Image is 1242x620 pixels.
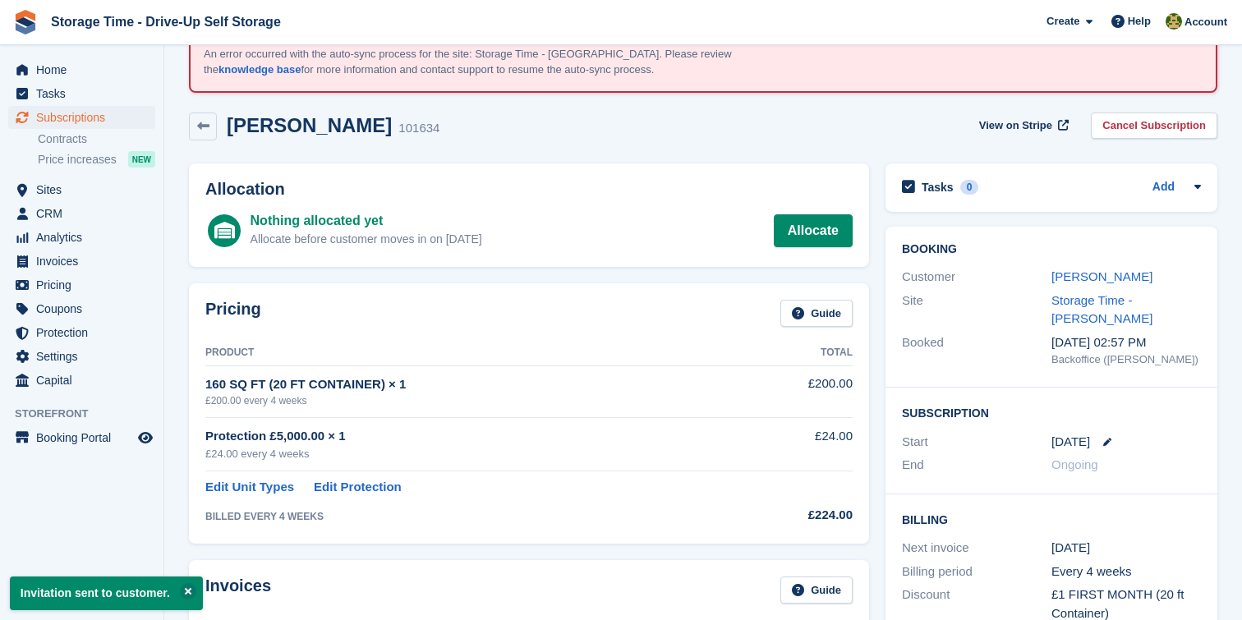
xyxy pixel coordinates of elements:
[36,202,135,225] span: CRM
[205,300,261,327] h2: Pricing
[1051,333,1201,352] div: [DATE] 02:57 PM
[205,375,735,394] div: 160 SQ FT (20 FT CONTAINER) × 1
[1091,113,1217,140] a: Cancel Subscription
[902,268,1051,287] div: Customer
[902,456,1051,475] div: End
[735,506,853,525] div: £224.00
[1166,13,1182,30] img: Zain Sarwar
[8,106,155,129] a: menu
[902,511,1201,527] h2: Billing
[36,273,135,296] span: Pricing
[205,478,294,497] a: Edit Unit Types
[36,369,135,392] span: Capital
[136,428,155,448] a: Preview store
[36,250,135,273] span: Invoices
[902,243,1201,256] h2: Booking
[15,406,163,422] span: Storefront
[36,106,135,129] span: Subscriptions
[205,576,271,604] h2: Invoices
[902,404,1201,420] h2: Subscription
[36,321,135,344] span: Protection
[1051,539,1201,558] div: [DATE]
[205,180,853,199] h2: Allocation
[36,178,135,201] span: Sites
[922,180,954,195] h2: Tasks
[1051,293,1152,326] a: Storage Time - [PERSON_NAME]
[735,340,853,366] th: Total
[36,345,135,368] span: Settings
[1128,13,1151,30] span: Help
[218,63,301,76] a: knowledge base
[8,226,155,249] a: menu
[735,365,853,417] td: £200.00
[973,113,1072,140] a: View on Stripe
[1051,351,1201,368] div: Backoffice ([PERSON_NAME])
[8,321,155,344] a: menu
[960,180,979,195] div: 0
[251,211,482,231] div: Nothing allocated yet
[36,426,135,449] span: Booking Portal
[10,576,203,610] p: Invitation sent to customer.
[1051,563,1201,581] div: Every 4 weeks
[13,10,38,34] img: stora-icon-8386f47178a22dfd0bd8f6a31ec36ba5ce8667c1dd55bd0f319d3a0aa187defe.svg
[8,178,155,201] a: menu
[902,539,1051,558] div: Next invoice
[780,300,853,327] a: Guide
[205,340,735,366] th: Product
[38,152,117,168] span: Price increases
[8,345,155,368] a: menu
[1051,433,1090,452] time: 2025-09-06 00:00:00 UTC
[1046,13,1079,30] span: Create
[902,563,1051,581] div: Billing period
[36,82,135,105] span: Tasks
[774,214,853,247] a: Allocate
[902,333,1051,368] div: Booked
[205,446,735,462] div: £24.00 every 4 weeks
[36,297,135,320] span: Coupons
[1152,178,1175,197] a: Add
[398,119,439,138] div: 101634
[251,231,482,248] div: Allocate before customer moves in on [DATE]
[8,250,155,273] a: menu
[8,273,155,296] a: menu
[128,151,155,168] div: NEW
[205,509,735,524] div: BILLED EVERY 4 WEEKS
[205,427,735,446] div: Protection £5,000.00 × 1
[1184,14,1227,30] span: Account
[8,202,155,225] a: menu
[979,117,1052,134] span: View on Stripe
[1051,457,1098,471] span: Ongoing
[227,114,392,136] h2: [PERSON_NAME]
[204,46,779,78] p: An error occurred with the auto-sync process for the site: Storage Time - [GEOGRAPHIC_DATA]. Plea...
[8,82,155,105] a: menu
[780,576,853,604] a: Guide
[8,426,155,449] a: menu
[38,131,155,147] a: Contracts
[8,369,155,392] a: menu
[8,58,155,81] a: menu
[44,8,287,35] a: Storage Time - Drive-Up Self Storage
[1051,269,1152,283] a: [PERSON_NAME]
[902,292,1051,328] div: Site
[314,478,402,497] a: Edit Protection
[36,226,135,249] span: Analytics
[38,150,155,168] a: Price increases NEW
[735,418,853,471] td: £24.00
[902,433,1051,452] div: Start
[36,58,135,81] span: Home
[205,393,735,408] div: £200.00 every 4 weeks
[8,297,155,320] a: menu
